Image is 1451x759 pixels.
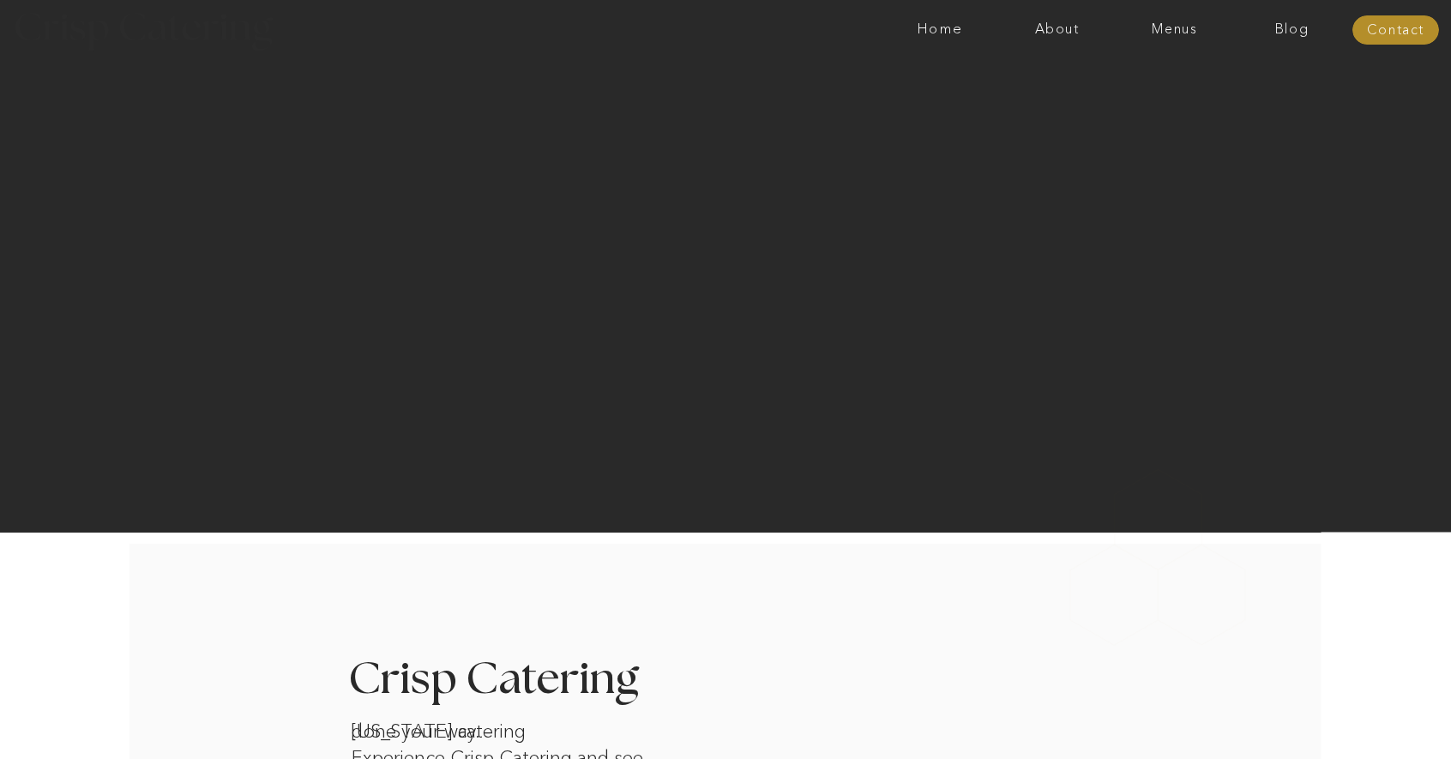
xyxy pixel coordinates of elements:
[351,718,529,740] h1: [US_STATE] catering
[1116,21,1233,39] a: Menus
[998,21,1116,39] a: About
[1352,22,1439,39] a: Contact
[348,659,718,709] h3: Crisp Catering
[1233,21,1351,39] a: Blog
[881,21,998,39] a: Home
